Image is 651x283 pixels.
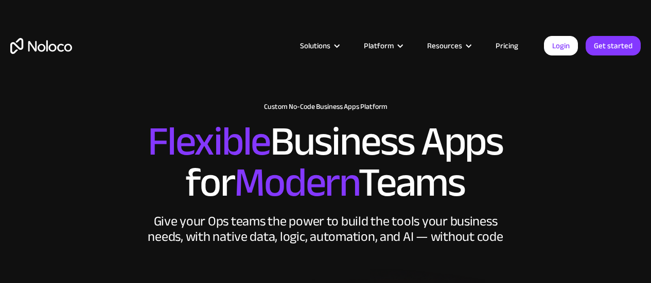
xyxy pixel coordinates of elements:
h2: Business Apps for Teams [10,121,641,203]
div: Platform [364,39,394,52]
div: Platform [351,39,414,52]
div: Solutions [287,39,351,52]
div: Solutions [300,39,330,52]
a: Pricing [483,39,531,52]
div: Resources [414,39,483,52]
div: Resources [427,39,462,52]
span: Flexible [148,103,270,180]
div: Give your Ops teams the power to build the tools your business needs, with native data, logic, au... [146,214,506,244]
a: home [10,38,72,54]
a: Get started [586,36,641,55]
a: Login [544,36,578,55]
h1: Custom No-Code Business Apps Platform [10,103,641,111]
span: Modern [234,144,358,221]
